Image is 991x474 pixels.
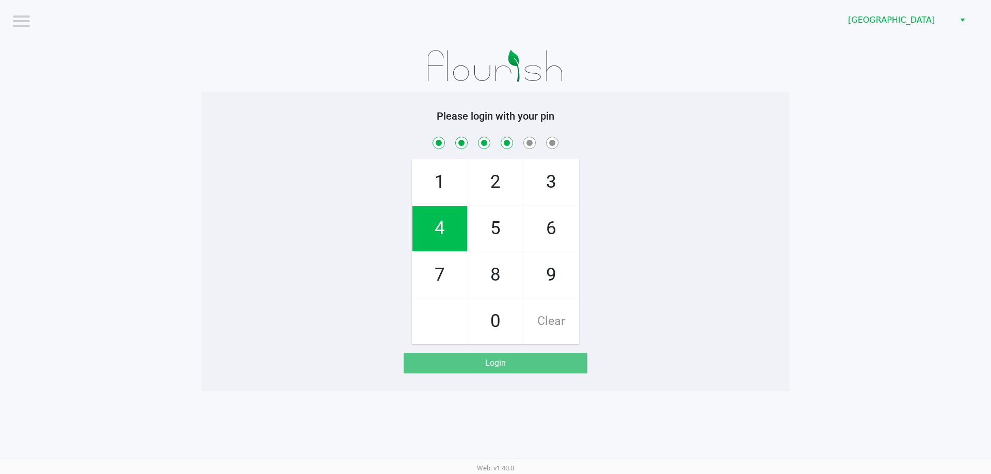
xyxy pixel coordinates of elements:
[468,206,523,251] span: 5
[468,299,523,344] span: 0
[524,206,579,251] span: 6
[477,464,514,472] span: Web: v1.40.0
[209,110,782,122] h5: Please login with your pin
[412,159,467,205] span: 1
[412,206,467,251] span: 4
[848,14,949,26] span: [GEOGRAPHIC_DATA]
[955,11,970,29] button: Select
[468,252,523,298] span: 8
[524,299,579,344] span: Clear
[524,159,579,205] span: 3
[524,252,579,298] span: 9
[468,159,523,205] span: 2
[412,252,467,298] span: 7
